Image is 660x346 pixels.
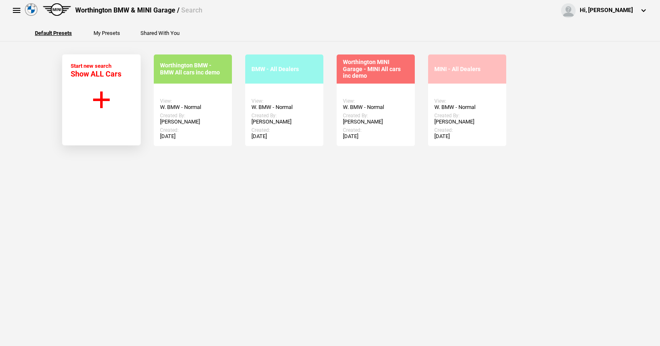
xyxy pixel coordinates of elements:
button: My Presets [94,30,120,36]
div: [PERSON_NAME] [160,119,226,125]
button: Start new search Show ALL Cars [62,54,141,146]
span: Search [181,6,202,14]
div: View: [251,98,317,104]
button: Shared With You [140,30,180,36]
div: View: [343,98,409,104]
img: mini.png [43,3,71,16]
div: BMW - All Dealers [251,66,317,73]
div: Created By: [160,113,226,119]
div: Worthington MINI Garage - MINI All cars inc demo [343,59,409,79]
div: W. BMW - Normal [343,104,409,111]
img: bmw.png [25,3,37,16]
div: MINI - All Dealers [434,66,500,73]
div: W. BMW - Normal [434,104,500,111]
div: Hi, [PERSON_NAME] [580,6,633,15]
div: View: [160,98,226,104]
div: Created: [343,127,409,133]
div: Created By: [343,113,409,119]
div: Worthington BMW & MINI Garage / [75,6,202,15]
div: Worthington BMW - BMW All cars inc demo [160,62,226,76]
div: [DATE] [160,133,226,140]
div: Created By: [251,113,317,119]
div: View: [434,98,500,104]
div: [DATE] [343,133,409,140]
div: Created: [251,127,317,133]
div: Created: [434,127,500,133]
button: Default Presets [35,30,72,36]
div: Created: [160,127,226,133]
div: Created By: [434,113,500,119]
span: Show ALL Cars [71,69,121,78]
div: Start new search [71,63,121,78]
div: [PERSON_NAME] [434,119,500,125]
div: [DATE] [251,133,317,140]
div: [PERSON_NAME] [343,119,409,125]
div: W. BMW - Normal [251,104,317,111]
div: [PERSON_NAME] [251,119,317,125]
div: W. BMW - Normal [160,104,226,111]
div: [DATE] [434,133,500,140]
